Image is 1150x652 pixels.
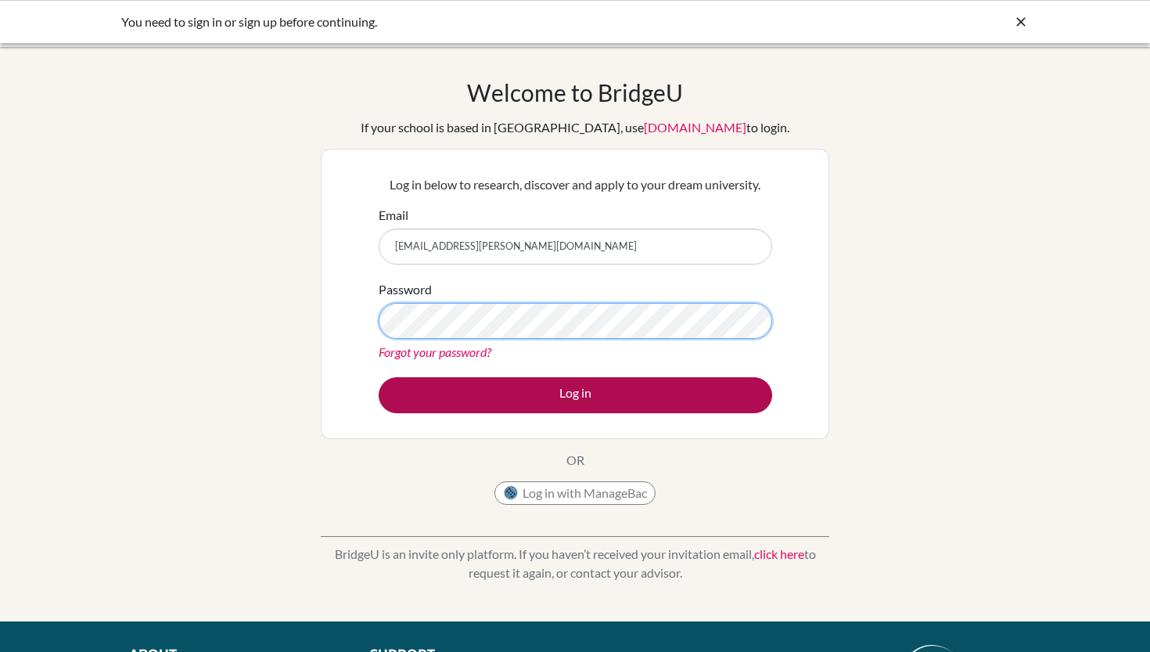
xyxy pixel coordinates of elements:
[754,546,804,561] a: click here
[379,377,772,413] button: Log in
[379,206,408,225] label: Email
[379,280,432,299] label: Password
[121,13,794,31] div: You need to sign in or sign up before continuing.
[566,451,584,470] p: OR
[467,78,683,106] h1: Welcome to BridgeU
[361,118,789,137] div: If your school is based in [GEOGRAPHIC_DATA], use to login.
[494,481,656,505] button: Log in with ManageBac
[379,175,772,194] p: Log in below to research, discover and apply to your dream university.
[644,120,746,135] a: [DOMAIN_NAME]
[321,545,829,582] p: BridgeU is an invite only platform. If you haven’t received your invitation email, to request it ...
[379,344,491,359] a: Forgot your password?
